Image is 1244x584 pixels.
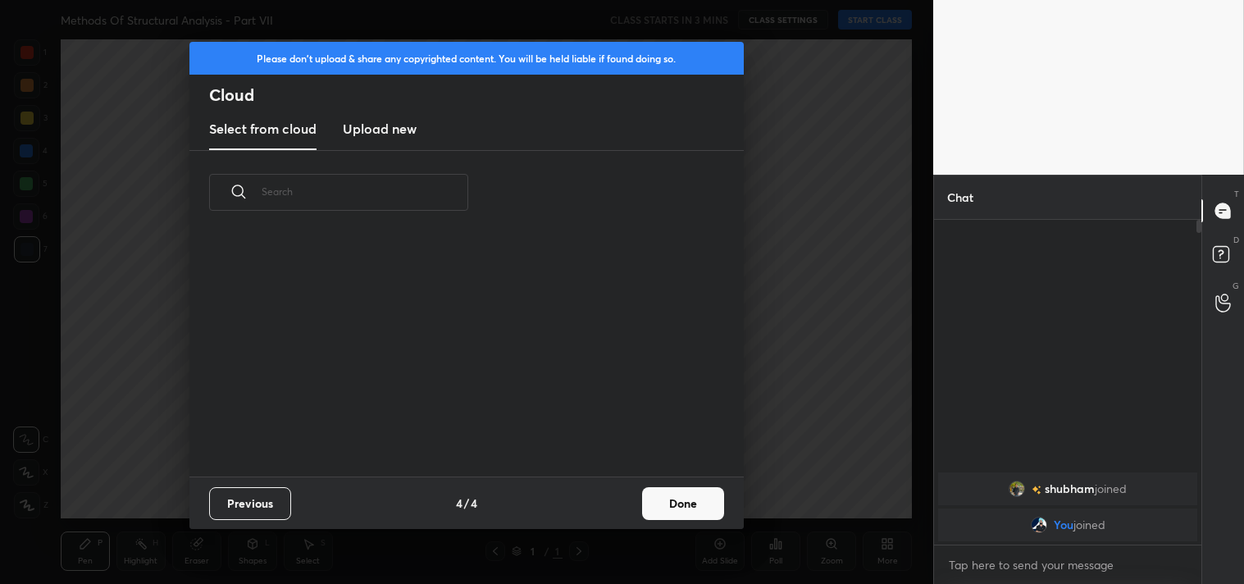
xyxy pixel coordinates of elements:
span: shubham [1045,482,1095,495]
h4: 4 [456,495,463,512]
div: grid [934,469,1201,545]
div: Please don't upload & share any copyrighted content. You will be held liable if found doing so. [189,42,744,75]
input: Search [262,157,468,226]
h3: Upload new [343,119,417,139]
p: G [1233,280,1239,292]
button: Previous [209,487,291,520]
img: bb0fa125db344831bf5d12566d8c4e6c.jpg [1030,517,1046,533]
p: Chat [934,176,987,219]
span: You [1053,518,1073,532]
img: no-rating-badge.077c3623.svg [1032,486,1041,495]
button: Done [642,487,724,520]
p: D [1233,234,1239,246]
h3: Select from cloud [209,119,317,139]
p: T [1234,188,1239,200]
span: joined [1073,518,1105,532]
h2: Cloud [209,84,744,106]
h4: 4 [471,495,477,512]
img: b2b929bb3ee94a3c9d113740ffa956c2.jpg [1009,481,1025,497]
span: joined [1095,482,1127,495]
h4: / [464,495,469,512]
